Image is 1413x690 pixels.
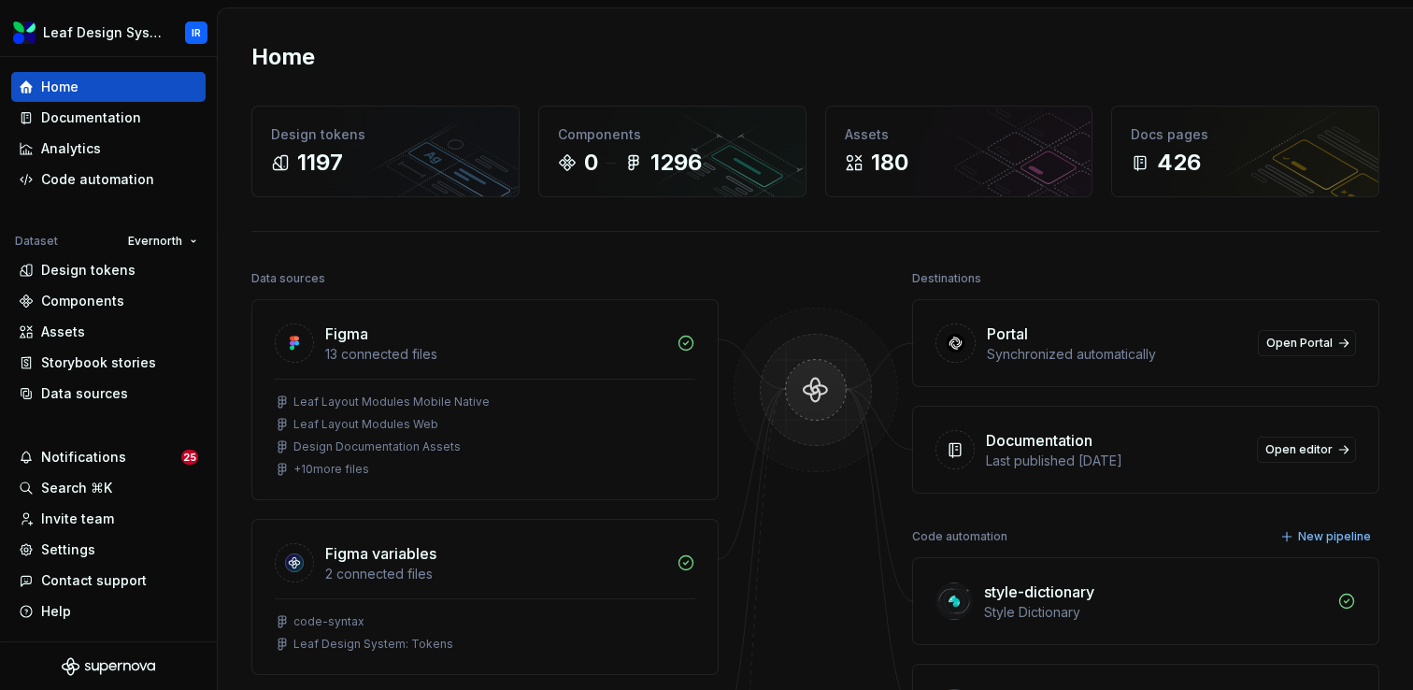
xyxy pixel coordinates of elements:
[120,228,206,254] button: Evernorth
[11,442,206,472] button: Notifications25
[11,317,206,347] a: Assets
[41,353,156,372] div: Storybook stories
[11,535,206,565] a: Settings
[845,125,1074,144] div: Assets
[986,452,1246,470] div: Last published [DATE]
[1298,529,1371,544] span: New pipeline
[325,542,436,565] div: Figma variables
[871,148,908,178] div: 180
[251,519,719,675] a: Figma variables2 connected filescode-syntaxLeaf Design System: Tokens
[128,234,182,249] span: Evernorth
[11,473,206,503] button: Search ⌘K
[41,170,154,189] div: Code automation
[293,417,438,432] div: Leaf Layout Modules Web
[41,139,101,158] div: Analytics
[11,379,206,409] a: Data sources
[41,323,85,341] div: Assets
[912,524,1007,550] div: Code automation
[41,540,95,559] div: Settings
[987,345,1247,364] div: Synchronized automatically
[1275,524,1379,550] button: New pipeline
[293,439,461,454] div: Design Documentation Assets
[293,637,453,652] div: Leaf Design System: Tokens
[11,566,206,596] button: Contact support
[192,25,201,40] div: IR
[912,266,981,292] div: Destinations
[62,657,155,676] svg: Supernova Logo
[4,12,213,52] button: Leaf Design SystemIR
[41,78,78,96] div: Home
[1257,437,1356,463] a: Open editor
[1131,125,1360,144] div: Docs pages
[293,614,364,629] div: code-syntax
[13,22,36,44] img: 6e787e26-f4c0-4230-8924-624fe4a2d214.png
[271,125,500,144] div: Design tokens
[1258,330,1356,356] a: Open Portal
[1111,106,1379,197] a: Docs pages426
[41,292,124,310] div: Components
[987,323,1028,345] div: Portal
[293,395,490,410] div: Leaf Layout Modules Mobile Native
[11,597,206,626] button: Help
[325,345,665,364] div: 13 connected files
[1157,148,1201,178] div: 426
[41,384,128,403] div: Data sources
[984,581,1094,603] div: style-dictionary
[325,323,368,345] div: Figma
[251,42,315,72] h2: Home
[11,72,206,102] a: Home
[251,266,325,292] div: Data sources
[41,108,141,127] div: Documentation
[11,504,206,534] a: Invite team
[825,106,1093,197] a: Assets180
[41,510,114,528] div: Invite team
[1265,442,1333,457] span: Open editor
[297,148,343,178] div: 1197
[538,106,806,197] a: Components01296
[41,571,147,590] div: Contact support
[41,448,126,467] div: Notifications
[11,255,206,285] a: Design tokens
[41,261,136,280] div: Design tokens
[984,603,1326,622] div: Style Dictionary
[15,234,58,249] div: Dataset
[11,103,206,133] a: Documentation
[650,148,702,178] div: 1296
[293,462,369,477] div: + 10 more files
[43,23,163,42] div: Leaf Design System
[11,134,206,164] a: Analytics
[325,565,665,583] div: 2 connected files
[986,429,1092,452] div: Documentation
[251,106,520,197] a: Design tokens1197
[11,348,206,378] a: Storybook stories
[584,148,598,178] div: 0
[181,450,198,465] span: 25
[558,125,787,144] div: Components
[11,286,206,316] a: Components
[11,165,206,194] a: Code automation
[41,479,112,497] div: Search ⌘K
[251,299,719,500] a: Figma13 connected filesLeaf Layout Modules Mobile NativeLeaf Layout Modules WebDesign Documentati...
[41,602,71,621] div: Help
[1266,336,1333,351] span: Open Portal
